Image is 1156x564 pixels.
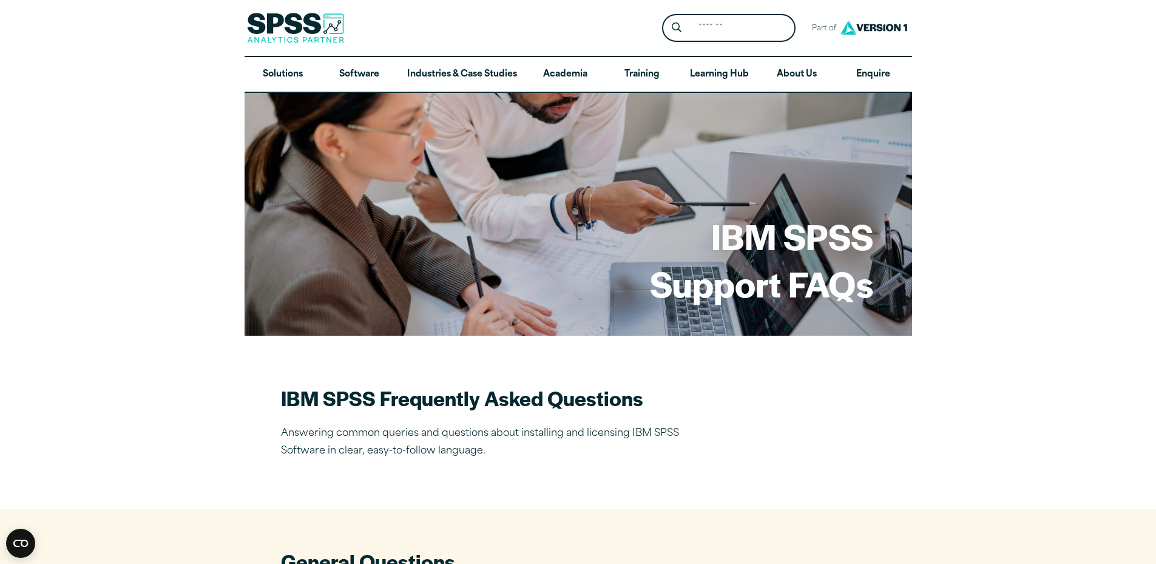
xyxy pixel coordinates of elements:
span: Part of [805,20,837,38]
svg: Search magnifying glass icon [672,22,681,33]
nav: Desktop version of site main menu [245,57,912,92]
a: Training [603,57,680,92]
img: SPSS Analytics Partner [247,13,344,43]
a: Solutions [245,57,321,92]
h2: IBM SPSS Frequently Asked Questions [281,384,706,412]
a: Enquire [835,57,911,92]
p: Answering common queries and questions about installing and licensing IBM SPSS Software in clear,... [281,425,706,460]
h1: IBM SPSS Support FAQs [650,212,873,307]
img: Version1 Logo [837,16,910,39]
a: Academia [527,57,603,92]
button: Open CMP widget [6,529,35,558]
form: Site Header Search Form [662,14,796,42]
a: Industries & Case Studies [397,57,527,92]
a: Learning Hub [680,57,759,92]
button: Search magnifying glass icon [665,17,688,39]
a: Software [321,57,397,92]
a: About Us [759,57,835,92]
